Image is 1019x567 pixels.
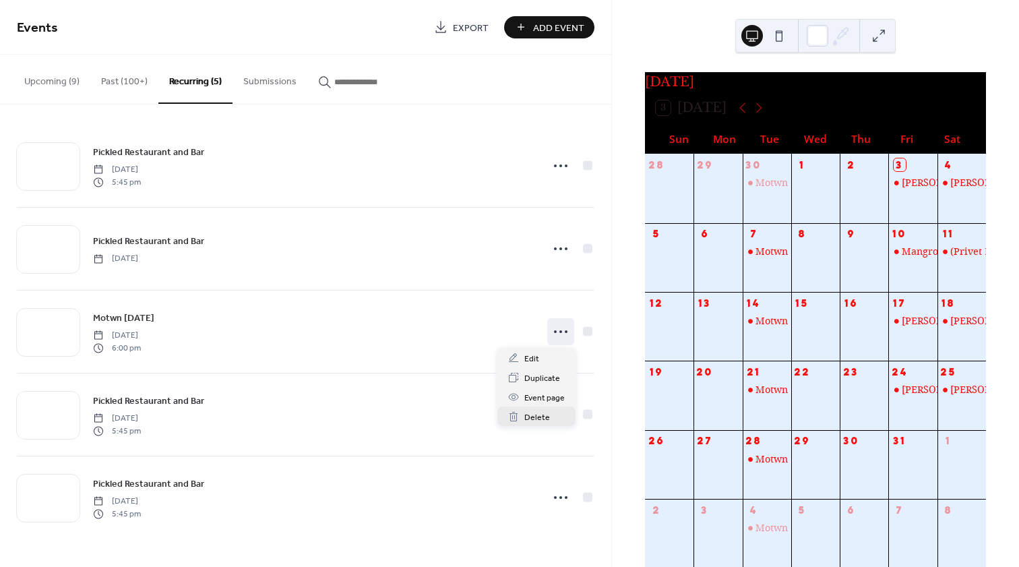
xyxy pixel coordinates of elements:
[93,253,138,265] span: [DATE]
[894,297,906,309] div: 17
[844,435,857,447] div: 30
[702,125,747,154] div: Mon
[942,504,954,516] div: 8
[894,435,906,447] div: 31
[93,476,204,491] a: Pickled Restaurant and Bar
[158,55,233,104] button: Recurring (5)
[93,176,141,188] span: 5:45 pm
[93,393,204,409] a: Pickled Restaurant and Bar
[796,228,808,240] div: 8
[524,371,560,386] span: Duplicate
[533,21,584,35] span: Add Event
[894,228,906,240] div: 10
[93,342,141,354] span: 6:00 pm
[233,55,307,102] button: Submissions
[937,245,986,258] div: (Privet Event)
[747,228,760,240] div: 7
[524,352,539,366] span: Edit
[650,297,662,309] div: 12
[650,158,662,171] div: 28
[504,16,594,38] button: Add Event
[747,297,760,309] div: 14
[453,21,489,35] span: Export
[747,435,760,447] div: 28
[743,383,791,396] div: Motwn Tuesday
[844,297,857,309] div: 16
[93,330,141,342] span: [DATE]
[755,176,822,189] div: Motwn [DATE]
[93,394,204,409] span: Pickled Restaurant and Bar
[645,72,986,92] div: [DATE]
[743,452,791,466] div: Motwn Tuesday
[844,366,857,378] div: 23
[93,146,204,160] span: Pickled Restaurant and Bar
[747,125,793,154] div: Tue
[93,310,154,326] a: Motwn [DATE]
[93,235,204,249] span: Pickled Restaurant and Bar
[888,383,937,396] div: Mason Martinique
[13,55,90,102] button: Upcoming (9)
[796,366,808,378] div: 22
[650,366,662,378] div: 19
[650,228,662,240] div: 5
[650,504,662,516] div: 2
[755,245,822,258] div: Motwn [DATE]
[796,504,808,516] div: 5
[747,158,760,171] div: 30
[942,297,954,309] div: 18
[90,55,158,102] button: Past (100+)
[524,411,550,425] span: Delete
[884,125,930,154] div: Fri
[894,366,906,378] div: 24
[93,425,141,437] span: 5:45 pm
[942,228,954,240] div: 11
[93,413,141,425] span: [DATE]
[844,228,857,240] div: 9
[699,504,711,516] div: 3
[796,158,808,171] div: 1
[699,158,711,171] div: 29
[844,158,857,171] div: 2
[755,314,822,328] div: Motwn [DATE]
[699,435,711,447] div: 27
[942,366,954,378] div: 25
[755,521,822,535] div: Motwn [DATE]
[650,435,662,447] div: 26
[755,452,822,466] div: Motwn [DATE]
[888,245,937,258] div: Mangrove Sands Golf Club
[93,496,141,508] span: [DATE]
[17,15,58,41] span: Events
[937,383,986,396] div: Mason Martinique
[93,164,141,176] span: [DATE]
[755,383,822,396] div: Motwn [DATE]
[796,297,808,309] div: 15
[699,228,711,240] div: 6
[743,521,791,535] div: Motwn Tuesday
[844,504,857,516] div: 6
[793,125,838,154] div: Wed
[93,311,154,326] span: Motwn [DATE]
[888,176,937,189] div: Mason Martinique
[942,158,954,171] div: 4
[950,245,1014,258] div: (Privet Event)
[937,314,986,328] div: Mason Martinique
[929,125,975,154] div: Sat
[747,366,760,378] div: 21
[424,16,499,38] a: Export
[743,176,791,189] div: Motwn Tuesday
[699,366,711,378] div: 20
[743,314,791,328] div: Motwn Tuesday
[93,508,141,520] span: 5:45 pm
[838,125,884,154] div: Thu
[894,158,906,171] div: 3
[937,176,986,189] div: Mason Martinique
[888,314,937,328] div: Mason Martinique
[524,391,565,405] span: Event page
[942,435,954,447] div: 1
[656,125,702,154] div: Sun
[93,233,204,249] a: Pickled Restaurant and Bar
[699,297,711,309] div: 13
[796,435,808,447] div: 29
[93,144,204,160] a: Pickled Restaurant and Bar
